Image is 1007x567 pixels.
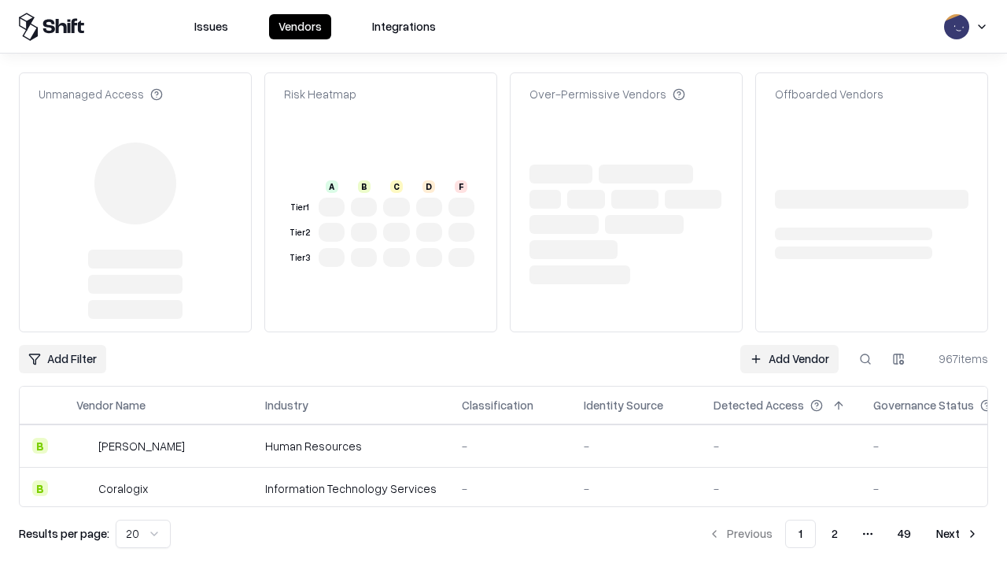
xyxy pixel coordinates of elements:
div: A [326,180,338,193]
a: Add Vendor [740,345,839,373]
button: Add Filter [19,345,106,373]
div: Tier 3 [287,251,312,265]
div: Industry [265,397,308,413]
button: 2 [819,520,850,548]
img: Coralogix [76,480,92,496]
div: Governance Status [873,397,974,413]
div: - [584,438,688,454]
div: - [714,438,848,454]
div: Risk Heatmap [284,86,356,102]
div: D [422,180,435,193]
div: 967 items [925,350,988,367]
div: [PERSON_NAME] [98,438,185,454]
div: Coralogix [98,480,148,497]
div: Classification [462,397,533,413]
div: Over-Permissive Vendors [529,86,685,102]
div: Tier 2 [287,226,312,239]
img: Deel [76,438,92,454]
div: - [714,480,848,497]
div: - [584,480,688,497]
button: 1 [785,520,816,548]
div: Detected Access [714,397,804,413]
p: Results per page: [19,525,109,542]
button: Next [927,520,988,548]
div: B [32,438,48,454]
div: B [32,480,48,496]
div: F [455,180,467,193]
div: B [358,180,371,193]
button: Issues [185,14,238,39]
button: Vendors [269,14,331,39]
div: Human Resources [265,438,437,454]
div: Identity Source [584,397,663,413]
div: - [462,480,559,497]
nav: pagination [699,520,988,548]
div: C [390,180,403,193]
div: - [462,438,559,454]
button: Integrations [363,14,445,39]
div: Information Technology Services [265,480,437,497]
div: Unmanaged Access [39,86,163,102]
div: Tier 1 [287,201,312,214]
button: 49 [885,520,924,548]
div: Vendor Name [76,397,146,413]
div: Offboarded Vendors [775,86,883,102]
